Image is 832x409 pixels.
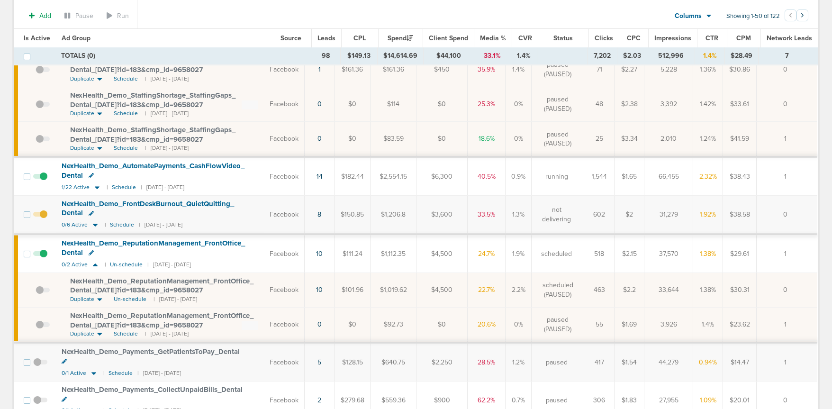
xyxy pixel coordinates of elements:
td: $14,614.69 [378,47,424,64]
small: Schedule [109,370,133,377]
small: | [DATE] - [DATE] [139,221,182,228]
td: $150.85 [335,196,371,234]
td: Facebook [264,122,305,157]
a: 10 [316,286,323,294]
a: 1 [318,65,321,73]
td: $4,500 [416,234,468,273]
td: 1.4% [511,47,537,64]
span: Duplicate [70,75,94,83]
button: Add [24,9,56,23]
td: 71 [584,52,615,87]
td: paused (PAUSED) [532,52,584,87]
td: $0 [416,307,468,343]
td: 1.4% [693,307,723,343]
td: 2.2% [506,273,532,308]
ul: Pagination [785,11,808,22]
small: | [DATE] - [DATE] [137,370,181,377]
td: $6,300 [416,157,468,195]
span: Add [39,12,51,20]
span: NexHealth_ Demo_ FrontDeskBurnout_ QuietQuitting_ Dental [62,200,234,218]
td: $38.58 [723,196,757,234]
td: $28.49 [725,47,759,64]
span: NexHealth_ Demo_ ReputationManagement_ FrontOffice_ Dental [62,239,245,257]
td: 48 [584,87,615,121]
td: 98 [311,47,340,64]
a: 8 [317,210,321,218]
td: paused (PAUSED) [532,307,584,343]
a: 14 [317,173,323,181]
span: Duplicate [70,295,94,303]
td: 2.32% [693,157,723,195]
td: Facebook [264,87,305,121]
td: 18.6% [468,122,506,157]
td: $4,500 [416,273,468,308]
td: TOTALS (0) [55,47,311,64]
span: CPL [353,34,366,42]
a: 5 [317,358,321,366]
small: | [DATE] - [DATE] [141,184,184,191]
td: $38.43 [723,157,757,195]
td: 40.5% [468,157,506,195]
span: 0/1 Active [62,370,86,377]
td: 0 [757,52,818,87]
td: 1.2% [506,343,532,381]
td: $1,019.62 [371,273,416,308]
a: 2 [317,396,321,404]
td: $2,250 [416,343,468,381]
td: 1.36% [693,52,723,87]
a: 0 [317,320,322,328]
td: 24.7% [468,234,506,273]
td: $2.03 [617,47,647,64]
td: $149.13 [341,47,378,64]
span: Network Leads [767,34,812,42]
td: 512,996 [647,47,695,64]
span: NexHealth_ Demo_ Payments_ GetPatientsToPay_ Dental [62,347,240,356]
span: Client Spend [429,34,468,42]
span: Is Active [24,34,50,42]
td: $14.47 [723,343,757,381]
td: $2 [615,196,644,234]
span: running [545,172,568,182]
td: 1.92% [693,196,723,234]
td: $41.59 [723,122,757,157]
td: $2,554.15 [371,157,416,195]
td: $2.38 [615,87,644,121]
td: 1 [757,157,818,195]
td: 33,644 [644,273,693,308]
td: 25 [584,122,615,157]
span: NexHealth_ Demo_ StaffingShortage_ StaffingGaps_ Dental_ [DATE]?id=183&cmp_ id=9658027 [70,126,235,144]
td: 5,228 [644,52,693,87]
span: Schedule [114,109,138,118]
td: 1.38% [693,234,723,273]
td: $29.61 [723,234,757,273]
td: 1.42% [693,87,723,121]
td: $2.2 [615,273,644,308]
span: Media % [480,34,506,42]
td: $161.36 [371,52,416,87]
td: $640.75 [371,343,416,381]
td: 44,279 [644,343,693,381]
td: $1.54 [615,343,644,381]
span: Clicks [595,34,613,42]
td: scheduled (PAUSED) [532,273,584,308]
span: CTR [705,34,718,42]
span: Schedule [114,144,138,152]
span: paused [546,358,568,367]
td: 1 [757,234,818,273]
td: 1 [757,122,818,157]
span: NexHealth_ Demo_ ReputationManagement_ FrontOffice_ Dental_ [DATE]?id=183&cmp_ id=9658027 [70,311,253,329]
span: Ad Group [62,34,90,42]
td: 0% [506,122,532,157]
td: 0 [757,87,818,121]
td: 0.9% [506,157,532,195]
small: | [DATE] - [DATE] [145,144,189,152]
td: 463 [584,273,615,308]
small: Un-schedule [110,261,143,268]
td: $30.86 [723,52,757,87]
a: 0 [317,135,322,143]
span: Impressions [654,34,691,42]
span: NexHealth_ Demo_ AutomatePayments_ CashFlowVideo_ Dental [62,162,244,180]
